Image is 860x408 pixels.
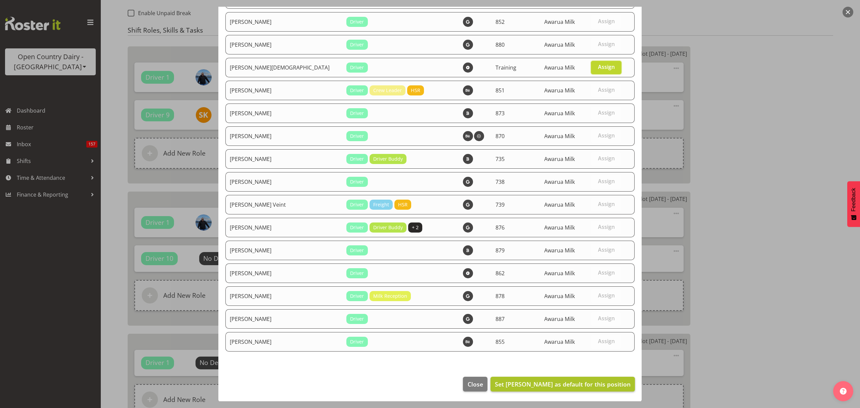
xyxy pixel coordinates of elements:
[544,292,575,300] span: Awarua Milk
[225,218,342,237] td: [PERSON_NAME]
[544,41,575,48] span: Awarua Milk
[544,110,575,117] span: Awarua Milk
[544,270,575,277] span: Awarua Milk
[350,132,364,140] span: Driver
[411,87,420,94] span: HSR
[496,247,505,254] span: 879
[350,201,364,208] span: Driver
[496,270,505,277] span: 862
[225,58,342,77] td: [PERSON_NAME][DEMOGRAPHIC_DATA]
[463,377,487,392] button: Close
[496,338,505,345] span: 855
[225,12,342,32] td: [PERSON_NAME]
[350,224,364,231] span: Driver
[598,315,615,322] span: Assign
[373,292,407,300] span: Milk Reception
[350,155,364,163] span: Driver
[544,87,575,94] span: Awarua Milk
[350,110,364,117] span: Driver
[496,292,505,300] span: 878
[225,241,342,260] td: [PERSON_NAME]
[398,201,407,208] span: HSR
[598,132,615,139] span: Assign
[350,87,364,94] span: Driver
[350,338,364,345] span: Driver
[598,201,615,207] span: Assign
[496,132,505,140] span: 870
[544,224,575,231] span: Awarua Milk
[225,286,342,306] td: [PERSON_NAME]
[225,126,342,146] td: [PERSON_NAME]
[225,81,342,100] td: [PERSON_NAME]
[544,315,575,323] span: Awarua Milk
[496,201,505,208] span: 739
[598,292,615,299] span: Assign
[225,104,342,123] td: [PERSON_NAME]
[373,155,403,163] span: Driver Buddy
[412,224,419,231] span: + 2
[496,110,505,117] span: 873
[496,41,505,48] span: 880
[851,188,857,211] span: Feedback
[598,86,615,93] span: Assign
[225,309,342,329] td: [PERSON_NAME]
[544,247,575,254] span: Awarua Milk
[598,269,615,276] span: Assign
[496,18,505,26] span: 852
[496,64,516,71] span: Training
[496,224,505,231] span: 876
[468,380,483,389] span: Close
[350,18,364,26] span: Driver
[350,247,364,254] span: Driver
[495,380,631,388] span: Set [PERSON_NAME] as default for this position
[496,178,505,186] span: 738
[598,64,615,70] span: Assign
[350,315,364,323] span: Driver
[225,149,342,169] td: [PERSON_NAME]
[840,388,847,395] img: help-xxl-2.png
[598,246,615,253] span: Assign
[598,178,615,185] span: Assign
[350,41,364,48] span: Driver
[373,201,389,208] span: Freight
[544,18,575,26] span: Awarua Milk
[598,223,615,230] span: Assign
[225,263,342,283] td: [PERSON_NAME]
[350,178,364,186] span: Driver
[544,64,575,71] span: Awarua Milk
[225,172,342,192] td: [PERSON_NAME]
[598,109,615,116] span: Assign
[598,155,615,162] span: Assign
[496,155,505,163] span: 735
[350,292,364,300] span: Driver
[373,87,402,94] span: Crew Leader
[598,338,615,344] span: Assign
[350,270,364,277] span: Driver
[350,64,364,71] span: Driver
[544,132,575,140] span: Awarua Milk
[225,35,342,54] td: [PERSON_NAME]
[598,18,615,25] span: Assign
[225,195,342,214] td: [PERSON_NAME] Veint
[490,377,635,392] button: Set [PERSON_NAME] as default for this position
[544,178,575,186] span: Awarua Milk
[847,181,860,227] button: Feedback - Show survey
[598,41,615,47] span: Assign
[225,332,342,352] td: [PERSON_NAME]
[544,201,575,208] span: Awarua Milk
[496,315,505,323] span: 887
[373,224,403,231] span: Driver Buddy
[544,338,575,345] span: Awarua Milk
[496,87,505,94] span: 851
[544,155,575,163] span: Awarua Milk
